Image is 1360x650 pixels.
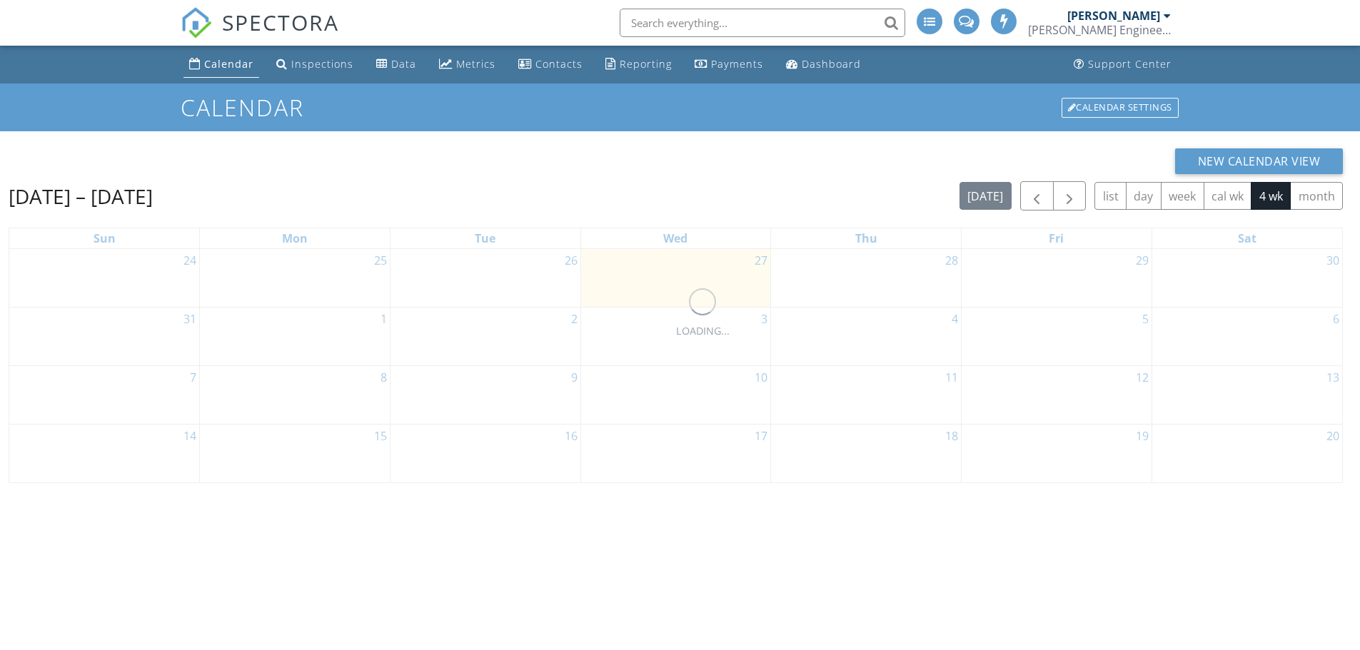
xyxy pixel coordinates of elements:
div: Metrics [456,57,495,71]
a: Go to August 30, 2025 [1324,249,1342,272]
a: Go to August 26, 2025 [562,249,580,272]
td: Go to September 6, 2025 [1152,307,1342,365]
td: Go to September 12, 2025 [962,365,1152,424]
a: Saturday [1235,228,1259,248]
div: Calendar [204,57,253,71]
a: Reporting [600,51,678,78]
div: Payments [711,57,763,71]
td: Go to August 29, 2025 [962,249,1152,308]
a: Support Center [1068,51,1177,78]
div: [PERSON_NAME] [1067,9,1160,23]
td: Go to August 25, 2025 [200,249,391,308]
a: Go to September 14, 2025 [181,425,199,447]
a: Tuesday [472,228,498,248]
div: Dashboard [802,57,861,71]
a: Go to September 7, 2025 [187,366,199,389]
a: Go to September 11, 2025 [942,366,961,389]
td: Go to August 30, 2025 [1152,249,1342,308]
td: Go to September 16, 2025 [390,424,580,482]
td: Go to August 27, 2025 [580,249,771,308]
a: Thursday [852,228,880,248]
a: Wednesday [660,228,690,248]
a: Metrics [433,51,501,78]
a: Go to September 10, 2025 [752,366,770,389]
button: cal wk [1204,182,1252,210]
div: LOADING... [676,323,730,339]
a: Data [371,51,422,78]
td: Go to August 24, 2025 [9,249,200,308]
div: Schroeder Engineering, LLC [1028,23,1171,37]
button: day [1126,182,1162,210]
div: Support Center [1088,57,1172,71]
td: Go to September 13, 2025 [1152,365,1342,424]
td: Go to September 2, 2025 [390,307,580,365]
td: Go to September 20, 2025 [1152,424,1342,482]
td: Go to September 18, 2025 [771,424,962,482]
td: Go to September 3, 2025 [580,307,771,365]
td: Go to September 14, 2025 [9,424,200,482]
button: month [1290,182,1343,210]
button: Next [1053,181,1087,210]
a: Go to September 1, 2025 [378,308,390,330]
td: Go to August 26, 2025 [390,249,580,308]
td: Go to September 19, 2025 [962,424,1152,482]
td: Go to September 4, 2025 [771,307,962,365]
a: Go to September 17, 2025 [752,425,770,447]
div: Contacts [535,57,583,71]
a: Go to September 20, 2025 [1324,425,1342,447]
a: Payments [689,51,769,78]
a: Go to August 27, 2025 [752,249,770,272]
a: Sunday [91,228,119,248]
a: Go to September 12, 2025 [1133,366,1152,389]
td: Go to September 17, 2025 [580,424,771,482]
a: Calendar [183,51,259,78]
a: Go to September 9, 2025 [568,366,580,389]
button: [DATE] [959,182,1012,210]
input: Search everything... [620,9,905,37]
h1: Calendar [181,95,1180,120]
a: Go to August 25, 2025 [371,249,390,272]
td: Go to September 10, 2025 [580,365,771,424]
button: week [1161,182,1204,210]
span: SPECTORA [222,7,339,37]
a: Go to September 5, 2025 [1139,308,1152,330]
a: Go to September 13, 2025 [1324,366,1342,389]
a: Go to August 28, 2025 [942,249,961,272]
td: Go to August 31, 2025 [9,307,200,365]
button: New Calendar View [1175,148,1344,174]
h2: [DATE] – [DATE] [9,182,153,210]
a: Go to September 16, 2025 [562,425,580,447]
a: Contacts [513,51,588,78]
a: Calendar Settings [1060,96,1180,119]
a: Go to September 4, 2025 [949,308,961,330]
td: Go to September 11, 2025 [771,365,962,424]
td: Go to August 28, 2025 [771,249,962,308]
a: Go to September 18, 2025 [942,425,961,447]
td: Go to September 1, 2025 [200,307,391,365]
a: Dashboard [780,51,867,78]
a: Monday [279,228,311,248]
a: Go to August 29, 2025 [1133,249,1152,272]
a: Go to August 24, 2025 [181,249,199,272]
a: Go to September 8, 2025 [378,366,390,389]
a: SPECTORA [181,19,339,49]
a: Go to September 19, 2025 [1133,425,1152,447]
div: Reporting [620,57,672,71]
div: Calendar Settings [1062,98,1179,118]
div: Inspections [291,57,353,71]
td: Go to September 15, 2025 [200,424,391,482]
div: Data [391,57,416,71]
td: Go to September 8, 2025 [200,365,391,424]
img: The Best Home Inspection Software - Spectora [181,7,212,39]
td: Go to September 9, 2025 [390,365,580,424]
td: Go to September 7, 2025 [9,365,200,424]
button: Previous [1020,181,1054,210]
a: Go to September 2, 2025 [568,308,580,330]
button: 4 wk [1251,182,1291,210]
button: list [1094,182,1127,210]
a: Friday [1046,228,1067,248]
a: Go to September 3, 2025 [758,308,770,330]
a: Go to September 15, 2025 [371,425,390,447]
a: Go to September 6, 2025 [1330,308,1342,330]
td: Go to September 5, 2025 [962,307,1152,365]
